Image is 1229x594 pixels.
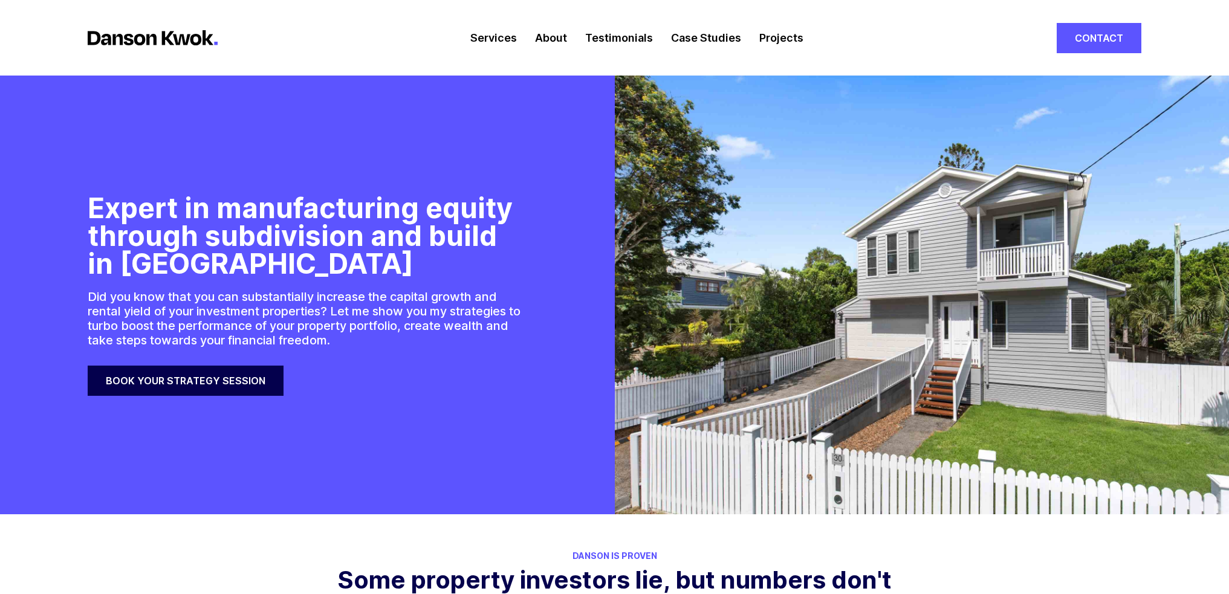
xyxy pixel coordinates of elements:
span: Danson is Proven [572,550,657,561]
h2: Some property investors lie, but numbers don't [337,567,892,593]
a: Book your strategy session [88,366,284,396]
h1: Expert in manufacturing equity through subdivision and build in [GEOGRAPHIC_DATA] [88,194,527,277]
img: logo-horizontal.f5b67f0.svg [88,30,218,45]
a: Contact [1057,23,1141,53]
p: Did you know that you can substantially increase the capital growth and rental yield of your inve... [88,289,527,347]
